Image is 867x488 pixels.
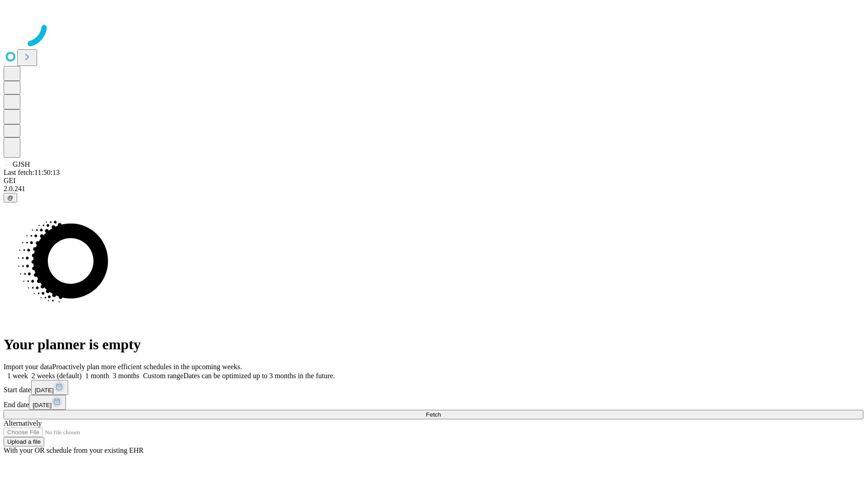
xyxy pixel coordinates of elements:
[32,372,82,380] span: 2 weeks (default)
[31,380,68,395] button: [DATE]
[4,410,863,419] button: Fetch
[7,372,28,380] span: 1 week
[4,380,863,395] div: Start date
[4,169,60,176] span: Last fetch: 11:50:13
[143,372,183,380] span: Custom range
[4,177,863,185] div: GEI
[52,363,242,371] span: Proactively plan more efficient schedules in the upcoming weeks.
[4,336,863,353] h1: Your planner is empty
[4,395,863,410] div: End date
[35,387,54,394] span: [DATE]
[4,193,17,202] button: @
[33,402,51,408] span: [DATE]
[4,185,863,193] div: 2.0.241
[113,372,140,380] span: 3 months
[426,411,441,418] span: Fetch
[29,395,66,410] button: [DATE]
[4,446,144,454] span: With your OR schedule from your existing EHR
[7,194,14,201] span: @
[13,160,30,168] span: GJSH
[85,372,109,380] span: 1 month
[183,372,335,380] span: Dates can be optimized up to 3 months in the future.
[4,437,44,446] button: Upload a file
[4,363,52,371] span: Import your data
[4,419,42,427] span: Alternatively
